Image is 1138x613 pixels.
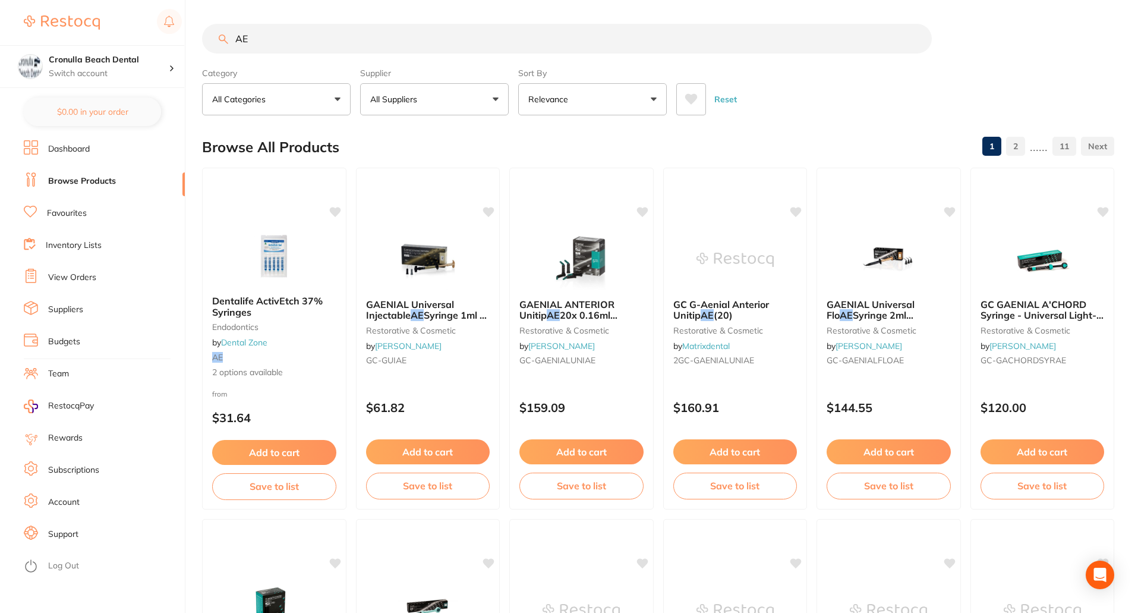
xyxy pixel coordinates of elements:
[981,326,1105,335] small: restorative & cosmetic
[981,299,1105,321] b: GC GAENIAL A'CHORD Syringe - Universal Light-Cured Radiopaque Composite - Shade AE - 4g, 1-Pack
[543,230,620,290] img: GAENIAL ANTERIOR Unitip AE 20x 0.16ml (0.28g)
[981,341,1056,351] span: by
[48,400,94,412] span: RestocqPay
[221,337,267,348] a: Dental Zone
[24,400,38,413] img: RestocqPay
[682,341,730,351] a: Matrixdental
[48,529,78,540] a: Support
[212,337,267,348] span: by
[827,299,951,321] b: GAENIAL Universal Flo AE Syringe 2ml Dispenser Tipsx20
[981,401,1105,414] p: $120.00
[1030,140,1048,153] p: ......
[48,304,83,316] a: Suppliers
[47,208,87,219] a: Favourites
[212,296,336,317] b: Dentalife ActivEtch 37% Syringes
[673,299,797,321] b: GC G-Aenial Anterior Unitip AE (20)
[411,309,424,321] em: AE
[1052,134,1076,158] a: 11
[518,68,667,78] label: Sort By
[982,134,1001,158] a: 1
[518,83,667,115] button: Relevance
[360,83,509,115] button: All Suppliers
[49,68,169,80] p: Switch account
[366,439,490,464] button: Add to cart
[519,401,644,414] p: $159.09
[519,341,595,351] span: by
[827,298,915,321] span: GAENIAL Universal Flo
[366,341,442,351] span: by
[528,341,595,351] a: [PERSON_NAME]
[366,401,490,414] p: $61.82
[48,560,79,572] a: Log Out
[366,309,487,332] span: Syringe 1ml & 10 Disp tips
[673,439,797,464] button: Add to cart
[212,352,223,363] em: AE
[836,341,902,351] a: [PERSON_NAME]
[212,93,270,105] p: All Categories
[711,83,740,115] button: Reset
[212,473,336,499] button: Save to list
[49,54,169,66] h4: Cronulla Beach Dental
[202,83,351,115] button: All Categories
[48,464,99,476] a: Subscriptions
[366,326,490,335] small: restorative & cosmetic
[840,309,853,321] em: AE
[212,389,228,398] span: from
[701,309,714,321] em: AE
[48,432,83,444] a: Rewards
[1006,134,1025,158] a: 2
[202,139,339,156] h2: Browse All Products
[366,355,406,366] span: GC-GUIAE
[24,9,100,36] a: Restocq Logo
[827,439,951,464] button: Add to cart
[827,401,951,414] p: $144.55
[24,15,100,30] img: Restocq Logo
[389,230,466,290] img: GAENIAL Universal Injectable AE Syringe 1ml & 10 Disp tips
[375,341,442,351] a: [PERSON_NAME]
[827,473,951,499] button: Save to list
[48,143,90,155] a: Dashboard
[212,322,336,332] small: Endodontics
[48,368,69,380] a: Team
[370,93,422,105] p: All Suppliers
[981,439,1105,464] button: Add to cart
[519,439,644,464] button: Add to cart
[519,473,644,499] button: Save to list
[212,367,336,379] span: 2 options available
[18,55,42,78] img: Cronulla Beach Dental
[212,295,323,317] span: Dentalife ActivEtch 37% Syringes
[48,272,96,284] a: View Orders
[202,24,932,54] input: Search Products
[1004,230,1081,290] img: GC GAENIAL A'CHORD Syringe - Universal Light-Cured Radiopaque Composite - Shade AE - 4g, 1-Pack
[366,298,454,321] span: GAENIAL Universal Injectable
[46,240,102,252] a: Inventory Lists
[827,309,913,332] span: Syringe 2ml Dispenser Tipsx20
[24,400,94,413] a: RestocqPay
[528,93,573,105] p: Relevance
[212,440,336,465] button: Add to cart
[519,326,644,335] small: restorative & cosmetic
[673,401,797,414] p: $160.91
[48,175,116,187] a: Browse Products
[48,336,80,348] a: Budgets
[48,496,80,508] a: Account
[519,298,614,321] span: GAENIAL ANTERIOR Unitip
[989,341,1056,351] a: [PERSON_NAME]
[673,326,797,335] small: restorative & cosmetic
[850,230,927,290] img: GAENIAL Universal Flo AE Syringe 2ml Dispenser Tipsx20
[519,309,617,332] span: 20x 0.16ml (0.28g)
[673,473,797,499] button: Save to list
[202,68,351,78] label: Category
[673,298,769,321] span: GC G-Aenial Anterior Unitip
[981,298,1104,343] span: GC GAENIAL A'CHORD Syringe - Universal Light-Cured Radiopaque Composite - Shade
[24,557,181,576] button: Log Out
[1086,561,1114,589] div: Open Intercom Messenger
[673,355,754,366] span: 2GC-GAENIALUNIAE
[212,411,336,425] p: $31.64
[981,355,1066,366] span: GC-GACHORDSYRAE
[366,299,490,321] b: GAENIAL Universal Injectable AE Syringe 1ml & 10 Disp tips
[235,227,313,286] img: Dentalife ActivEtch 37% Syringes
[360,68,509,78] label: Supplier
[24,98,161,126] button: $0.00 in your order
[547,309,560,321] em: AE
